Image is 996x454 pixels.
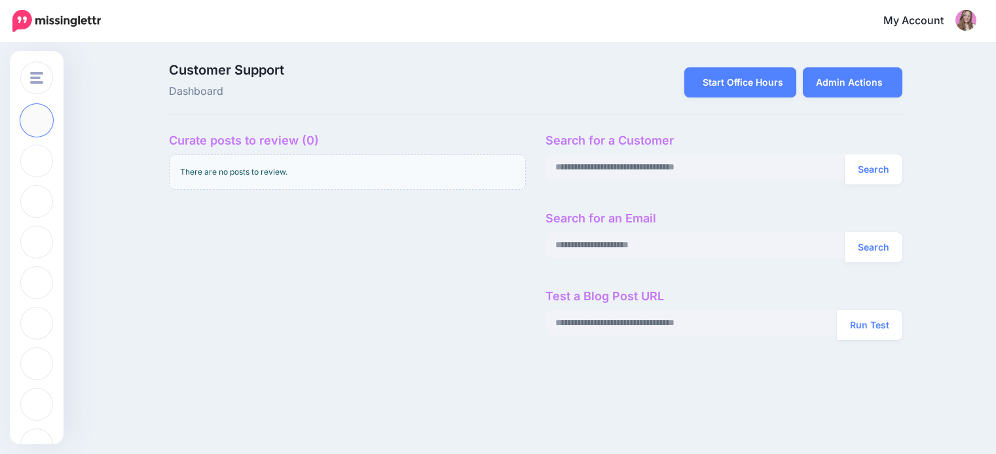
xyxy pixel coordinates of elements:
img: menu.png [30,72,43,84]
h4: Test a Blog Post URL [545,289,902,304]
button: Search [845,154,902,184]
span: Customer Support [169,63,652,77]
button: Run Test [837,310,902,340]
a: Admin Actions [803,67,902,97]
a: My Account [870,5,976,37]
h4: Search for an Email [545,211,902,226]
img: Missinglettr [12,10,101,32]
h4: Curate posts to review (0) [169,133,526,148]
a: Start Office Hours [684,67,796,97]
span: Dashboard [169,83,652,100]
button: Search [845,232,902,262]
h4: Search for a Customer [545,133,902,148]
div: There are no posts to review. [169,154,526,190]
